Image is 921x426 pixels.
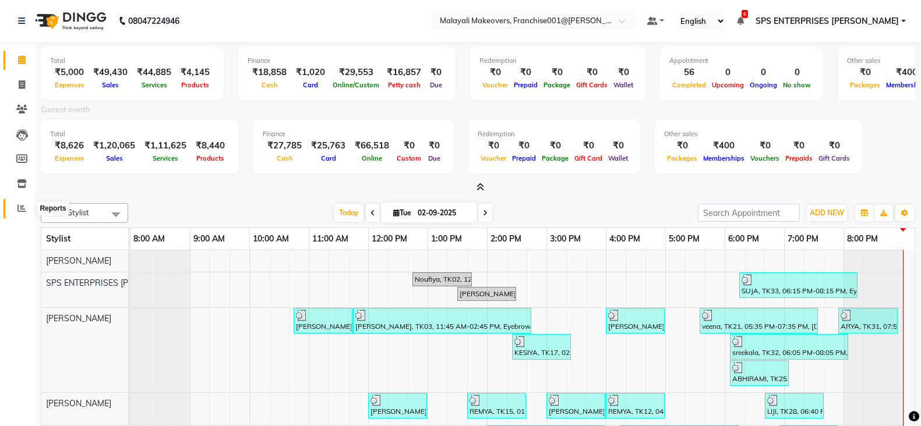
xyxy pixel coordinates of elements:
[468,395,525,417] div: REMYA, TK15, 01:40 PM-02:40 PM, [DEMOGRAPHIC_DATA] [PERSON_NAME] Trim
[479,66,511,79] div: ₹0
[539,154,571,162] span: Package
[737,16,744,26] a: 6
[369,230,410,247] a: 12:00 PM
[700,139,747,152] div: ₹400
[150,154,181,162] span: Services
[191,139,230,152] div: ₹8,440
[259,81,281,89] span: Cash
[334,204,364,222] span: Today
[369,395,426,417] div: [PERSON_NAME], TK07, 12:00 PM-01:00 PM, [DEMOGRAPHIC_DATA] Normal Hair Cut
[89,66,132,79] div: ₹49,430
[50,139,89,152] div: ₹8,626
[782,139,816,152] div: ₹0
[509,154,539,162] span: Prepaid
[99,81,122,89] span: Sales
[41,105,90,115] label: Current month
[605,154,631,162] span: Wallet
[248,56,446,66] div: Finance
[46,255,111,266] span: [PERSON_NAME]
[50,56,214,66] div: Total
[394,154,424,162] span: Custom
[458,289,515,299] div: [PERSON_NAME], TK01, 01:30 PM-02:30 PM, Nanoplastia Hair Treatment ( Shoulder Length )
[780,81,814,89] span: No show
[46,313,111,324] span: [PERSON_NAME]
[478,129,631,139] div: Redemption
[664,154,700,162] span: Packages
[607,395,664,417] div: REMYA, TK12, 04:00 PM-05:00 PM, Child Style Cut
[295,310,351,332] div: [PERSON_NAME], TK03, 10:45 AM-11:45 AM, Full Arm Waxing
[132,66,176,79] div: ₹44,885
[766,395,823,417] div: LIJI, TK28, 06:40 PM-07:40 PM, Child Cut
[176,66,214,79] div: ₹4,145
[488,230,524,247] a: 2:00 PM
[425,154,443,162] span: Due
[478,154,509,162] span: Voucher
[742,10,748,18] span: 6
[30,5,110,37] img: logo
[330,81,382,89] span: Online/Custom
[607,310,664,332] div: [PERSON_NAME], TK18, 04:00 PM-05:00 PM, Eyebrows Threading
[666,230,703,247] a: 5:00 PM
[539,139,571,152] div: ₹0
[698,204,800,222] input: Search Appointment
[309,230,351,247] a: 11:00 AM
[780,66,814,79] div: 0
[263,129,444,139] div: Finance
[669,81,709,89] span: Completed
[426,66,446,79] div: ₹0
[427,81,445,89] span: Due
[300,81,321,89] span: Card
[709,66,747,79] div: 0
[37,201,69,215] div: Reports
[139,81,170,89] span: Services
[847,81,883,89] span: Packages
[513,336,570,358] div: KESIYA, TK17, 02:25 PM-03:25 PM, Hair Wash
[571,139,605,152] div: ₹0
[747,66,780,79] div: 0
[291,66,330,79] div: ₹1,020
[731,362,788,384] div: ABHIRAMI, TK25, 06:05 PM-07:05 PM, Eyebrows Threading
[250,230,292,247] a: 10:00 AM
[816,139,853,152] div: ₹0
[414,274,471,285] div: Noufiya, TK02, 12:45 PM-01:45 PM, Fruit Facial
[248,66,291,79] div: ₹18,858
[548,395,604,417] div: [PERSON_NAME], TK13, 03:00 PM-04:00 PM, U /V Straight cut
[178,81,212,89] span: Products
[354,310,530,332] div: [PERSON_NAME], TK03, 11:45 AM-02:45 PM, Eyebrows Threading,Full Arm Waxing, Half Leg Waxing, Unde...
[571,154,605,162] span: Gift Card
[547,230,584,247] a: 3:00 PM
[511,66,541,79] div: ₹0
[747,139,782,152] div: ₹0
[103,154,126,162] span: Sales
[807,205,847,221] button: ADD NEW
[89,139,140,152] div: ₹1,20,065
[785,230,821,247] a: 7:00 PM
[606,230,643,247] a: 4:00 PM
[844,230,881,247] a: 8:00 PM
[700,154,747,162] span: Memberships
[839,310,897,332] div: ARYA, TK31, 07:55 PM-08:55 PM, Eyebrows Threading
[394,139,424,152] div: ₹0
[810,208,844,217] span: ADD NEW
[747,81,780,89] span: Ongoing
[385,81,424,89] span: Petty cash
[816,154,853,162] span: Gift Cards
[478,139,509,152] div: ₹0
[359,154,385,162] span: Online
[46,233,70,244] span: Stylist
[541,81,573,89] span: Package
[330,66,382,79] div: ₹29,553
[190,230,228,247] a: 9:00 AM
[424,139,444,152] div: ₹0
[306,139,350,152] div: ₹25,763
[479,81,511,89] span: Voucher
[611,81,636,89] span: Wallet
[52,154,87,162] span: Expenses
[701,310,817,332] div: veena, TK21, 05:35 PM-07:35 PM, [DEMOGRAPHIC_DATA] Root Touch-Up (Base),Eyebrows Threading
[725,230,762,247] a: 6:00 PM
[847,66,883,79] div: ₹0
[669,66,709,79] div: 56
[479,56,636,66] div: Redemption
[509,139,539,152] div: ₹0
[428,230,465,247] a: 1:00 PM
